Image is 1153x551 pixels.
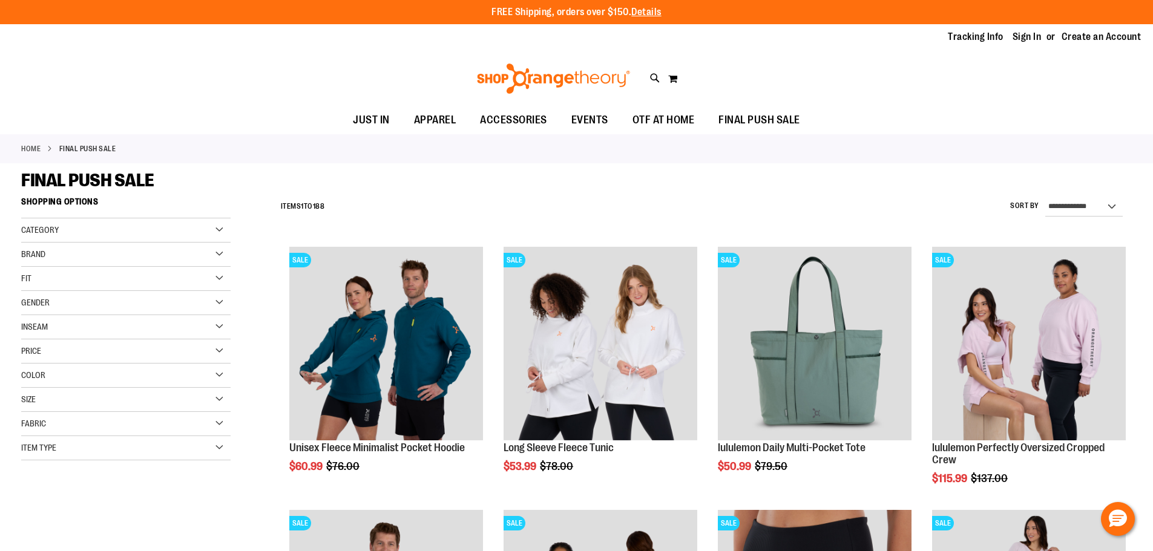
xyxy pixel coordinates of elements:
[632,106,695,134] span: OTF AT HOME
[341,106,402,134] a: JUST IN
[475,64,632,94] img: Shop Orangetheory
[21,298,50,307] span: Gender
[21,322,48,331] span: Inseam
[1013,30,1042,44] a: Sign In
[932,472,969,484] span: $115.99
[326,460,361,472] span: $76.00
[498,241,703,503] div: product
[971,472,1010,484] span: $137.00
[289,442,465,454] a: Unisex Fleece Minimalist Pocket Hoodie
[540,460,575,472] span: $78.00
[932,442,1105,466] a: lululemon Perfectly Oversized Cropped Crew
[21,443,56,452] span: Item Type
[301,202,304,210] span: 1
[289,247,483,440] img: Unisex Fleece Minimalist Pocket Hoodie
[932,253,954,267] span: SALE
[59,143,116,154] strong: FINAL PUSH SALE
[948,30,1004,44] a: Tracking Info
[21,249,45,259] span: Brand
[480,106,547,134] span: ACCESSORIES
[926,241,1132,515] div: product
[289,247,483,442] a: Unisex Fleece Minimalist Pocket HoodieSALE
[21,225,59,235] span: Category
[1010,201,1039,211] label: Sort By
[504,253,525,267] span: SALE
[21,191,231,218] strong: Shopping Options
[281,197,325,216] h2: Items to
[718,460,753,472] span: $50.99
[283,241,489,503] div: product
[289,460,324,472] span: $60.99
[718,442,866,454] a: lululemon Daily Multi-Pocket Tote
[21,273,31,283] span: Fit
[631,7,662,18] a: Details
[504,516,525,530] span: SALE
[712,241,918,503] div: product
[620,106,707,134] a: OTF AT HOME
[1062,30,1142,44] a: Create an Account
[21,419,46,428] span: Fabric
[504,442,614,454] a: Long Sleeve Fleece Tunic
[571,106,608,134] span: EVENTS
[21,394,36,404] span: Size
[21,346,41,356] span: Price
[932,516,954,530] span: SALE
[504,247,697,440] img: Product image for Fleece Long Sleeve
[21,370,45,380] span: Color
[21,170,154,191] span: FINAL PUSH SALE
[1101,502,1135,536] button: Hello, have a question? Let’s chat.
[718,516,740,530] span: SALE
[718,106,800,134] span: FINAL PUSH SALE
[718,247,912,442] a: lululemon Daily Multi-Pocket ToteSALE
[755,460,789,472] span: $79.50
[468,106,559,134] a: ACCESSORIES
[718,247,912,440] img: lululemon Daily Multi-Pocket Tote
[504,460,538,472] span: $53.99
[718,253,740,267] span: SALE
[706,106,812,134] a: FINAL PUSH SALE
[289,516,311,530] span: SALE
[402,106,468,134] a: APPAREL
[313,202,325,210] span: 188
[932,247,1126,440] img: lululemon Perfectly Oversized Cropped Crew
[559,106,620,134] a: EVENTS
[414,106,456,134] span: APPAREL
[932,247,1126,442] a: lululemon Perfectly Oversized Cropped CrewSALE
[289,253,311,267] span: SALE
[491,5,662,19] p: FREE Shipping, orders over $150.
[353,106,390,134] span: JUST IN
[21,143,41,154] a: Home
[504,247,697,442] a: Product image for Fleece Long SleeveSALE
